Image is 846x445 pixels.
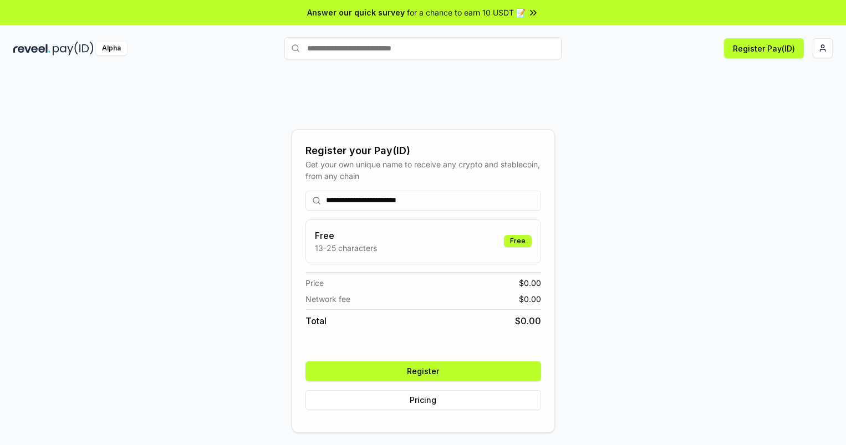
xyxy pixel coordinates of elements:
[305,390,541,410] button: Pricing
[407,7,526,18] span: for a chance to earn 10 USDT 📝
[305,293,350,305] span: Network fee
[305,361,541,381] button: Register
[305,158,541,182] div: Get your own unique name to receive any crypto and stablecoin, from any chain
[13,42,50,55] img: reveel_dark
[519,277,541,289] span: $ 0.00
[53,42,94,55] img: pay_id
[305,277,324,289] span: Price
[96,42,127,55] div: Alpha
[315,229,377,242] h3: Free
[504,235,532,247] div: Free
[724,38,804,58] button: Register Pay(ID)
[515,314,541,328] span: $ 0.00
[307,7,405,18] span: Answer our quick survey
[305,314,327,328] span: Total
[305,143,541,158] div: Register your Pay(ID)
[519,293,541,305] span: $ 0.00
[315,242,377,254] p: 13-25 characters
